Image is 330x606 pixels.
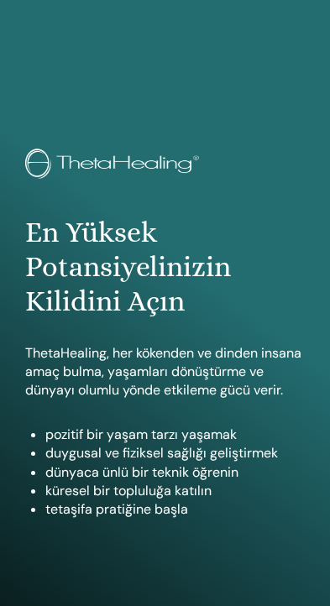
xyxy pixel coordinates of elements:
li: dünyaca ünlü bir teknik öğrenin [45,463,305,482]
li: küresel bir topluluğa katılın [45,482,305,500]
li: pozitif bir yaşam tarzı yaşamak [45,426,305,444]
li: tetaşifa pratiğine başla [45,500,305,519]
h1: En Yüksek Potansiyelinizin Kilidini Açın [25,216,305,318]
p: ThetaHealing, her kökenden ve dinden insana amaç bulma, yaşamları dönüştürme ve dünyayı olumlu yö... [25,344,305,400]
li: duygusal ve fiziksel sağlığı geliştirmek [45,444,305,462]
